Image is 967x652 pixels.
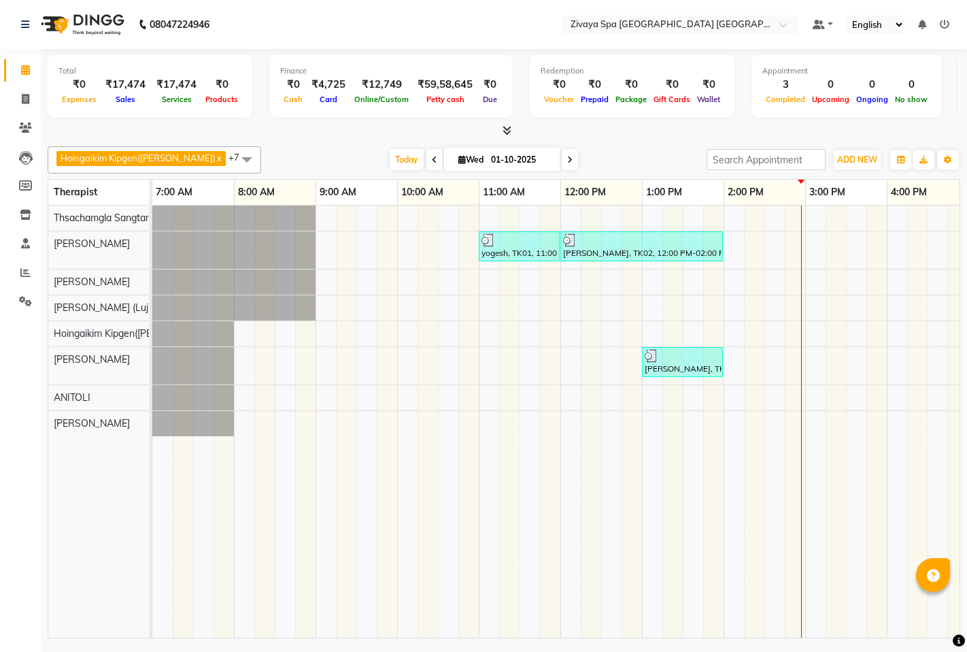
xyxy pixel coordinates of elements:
[541,95,577,104] span: Voucher
[54,391,90,404] span: ANITOLI
[478,77,502,93] div: ₹0
[54,301,158,314] span: [PERSON_NAME] (Lujik)
[235,182,278,202] a: 8:00 AM
[54,276,130,288] span: [PERSON_NAME]
[762,65,931,77] div: Appointment
[837,154,877,165] span: ADD NEW
[577,95,612,104] span: Prepaid
[316,95,341,104] span: Card
[650,77,694,93] div: ₹0
[806,182,849,202] a: 3:00 PM
[887,182,930,202] a: 4:00 PM
[892,95,931,104] span: No show
[561,182,609,202] a: 12:00 PM
[54,186,97,198] span: Therapist
[54,417,130,429] span: [PERSON_NAME]
[809,77,853,93] div: 0
[423,95,468,104] span: Petty cash
[541,77,577,93] div: ₹0
[152,182,196,202] a: 7:00 AM
[412,77,478,93] div: ₹59,58,645
[650,95,694,104] span: Gift Cards
[151,77,202,93] div: ₹17,474
[202,77,241,93] div: ₹0
[54,212,192,224] span: Thsachamgla Sangtam (Achum)
[612,77,650,93] div: ₹0
[834,150,881,169] button: ADD NEW
[809,95,853,104] span: Upcoming
[316,182,360,202] a: 9:00 AM
[724,182,767,202] a: 2:00 PM
[612,95,650,104] span: Package
[853,77,892,93] div: 0
[58,77,100,93] div: ₹0
[643,182,685,202] a: 1:00 PM
[853,95,892,104] span: Ongoing
[562,233,722,259] div: [PERSON_NAME], TK02, 12:00 PM-02:00 PM, The Healing Touch - 120 Mins
[694,77,724,93] div: ₹0
[577,77,612,93] div: ₹0
[479,95,501,104] span: Due
[61,152,216,163] span: Hoingaikim Kipgen([PERSON_NAME])
[762,77,809,93] div: 3
[150,5,209,44] b: 08047224946
[479,182,528,202] a: 11:00 AM
[707,149,826,170] input: Search Appointment
[480,233,558,259] div: yogesh, TK01, 11:00 AM-12:00 PM, Fusion Therapy - 60 Mins
[58,65,241,77] div: Total
[351,77,412,93] div: ₹12,749
[762,95,809,104] span: Completed
[58,95,100,104] span: Expenses
[112,95,139,104] span: Sales
[390,149,424,170] span: Today
[35,5,128,44] img: logo
[694,95,724,104] span: Wallet
[54,238,130,250] span: [PERSON_NAME]
[910,598,953,638] iframe: chat widget
[306,77,351,93] div: ₹4,725
[280,95,306,104] span: Cash
[280,77,306,93] div: ₹0
[541,65,724,77] div: Redemption
[351,95,412,104] span: Online/Custom
[892,77,931,93] div: 0
[228,152,250,163] span: +7
[487,150,555,170] input: 2025-10-01
[643,349,722,375] div: [PERSON_NAME], TK03, 01:00 PM-02:00 PM, Swedish De-Stress - 60 Mins
[54,327,216,340] span: Hoingaikim Kipgen([PERSON_NAME])
[280,65,502,77] div: Finance
[100,77,151,93] div: ₹17,474
[398,182,447,202] a: 10:00 AM
[54,353,130,365] span: [PERSON_NAME]
[158,95,195,104] span: Services
[455,154,487,165] span: Wed
[202,95,241,104] span: Products
[216,152,222,163] a: x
